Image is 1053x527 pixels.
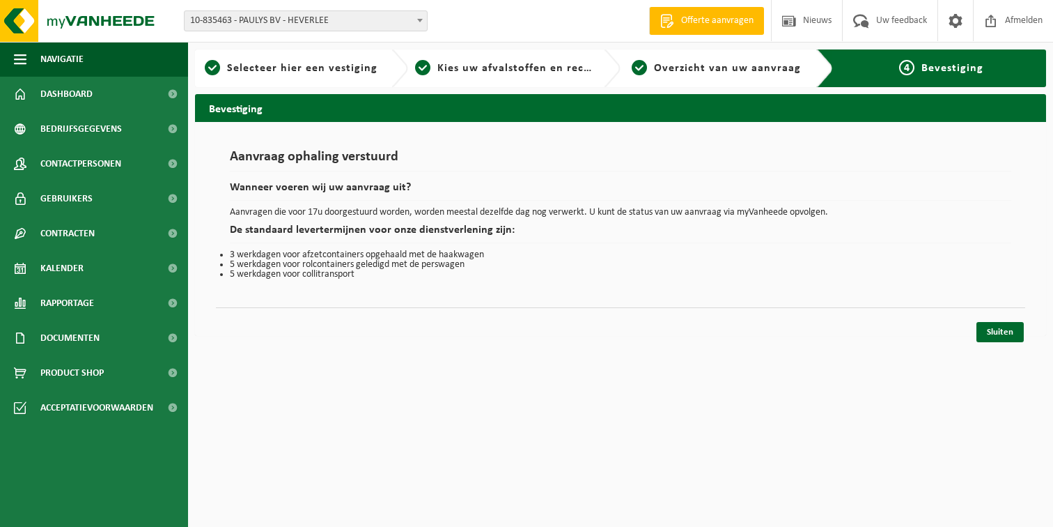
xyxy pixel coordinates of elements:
h2: Wanneer voeren wij uw aanvraag uit? [230,182,1011,201]
h2: De standaard levertermijnen voor onze dienstverlening zijn: [230,224,1011,243]
span: Gebruikers [40,181,93,216]
a: 1Selecteer hier een vestiging [202,60,380,77]
span: Kies uw afvalstoffen en recipiënten [437,63,629,74]
p: Aanvragen die voor 17u doorgestuurd worden, worden meestal dezelfde dag nog verwerkt. U kunt de s... [230,208,1011,217]
span: Dashboard [40,77,93,112]
a: 3Overzicht van uw aanvraag [627,60,806,77]
span: 3 [632,60,647,75]
span: 4 [899,60,914,75]
span: Navigatie [40,42,84,77]
span: 1 [205,60,220,75]
span: Contactpersonen [40,146,121,181]
li: 5 werkdagen voor rolcontainers geledigd met de perswagen [230,260,1011,270]
span: 10-835463 - PAULYS BV - HEVERLEE [184,10,428,31]
span: Acceptatievoorwaarden [40,390,153,425]
span: Selecteer hier een vestiging [227,63,377,74]
span: Documenten [40,321,100,356]
li: 5 werkdagen voor collitransport [230,270,1011,280]
span: Bedrijfsgegevens [40,112,122,146]
span: 10-835463 - PAULYS BV - HEVERLEE [185,11,427,31]
span: Bevestiging [921,63,983,74]
a: Offerte aanvragen [649,7,764,35]
span: Kalender [40,251,84,286]
a: Sluiten [976,322,1024,342]
span: 2 [415,60,430,75]
h1: Aanvraag ophaling verstuurd [230,150,1011,171]
h2: Bevestiging [195,94,1046,121]
a: 2Kies uw afvalstoffen en recipiënten [415,60,593,77]
span: Contracten [40,216,95,251]
span: Offerte aanvragen [678,14,757,28]
li: 3 werkdagen voor afzetcontainers opgehaald met de haakwagen [230,250,1011,260]
span: Overzicht van uw aanvraag [654,63,801,74]
span: Rapportage [40,286,94,321]
span: Product Shop [40,356,104,390]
